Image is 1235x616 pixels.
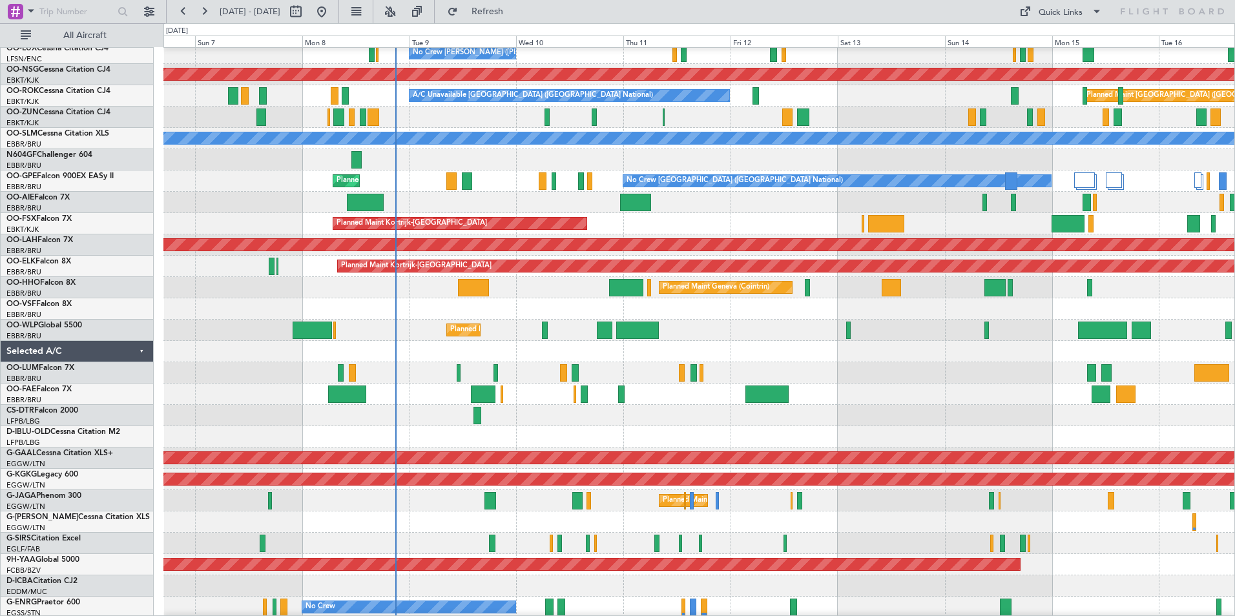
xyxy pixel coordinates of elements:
span: N604GF [6,151,37,159]
span: CS-DTR [6,407,34,415]
a: EBKT/KJK [6,225,39,234]
a: EBBR/BRU [6,289,41,298]
div: No Crew [PERSON_NAME] ([PERSON_NAME]) [413,43,568,63]
a: EGGW/LTN [6,502,45,511]
span: OO-WLP [6,322,38,329]
a: OO-GPEFalcon 900EX EASy II [6,172,114,180]
a: EBBR/BRU [6,331,41,341]
span: G-JAGA [6,492,36,500]
span: OO-FAE [6,385,36,393]
span: OO-LUX [6,45,37,52]
a: EBBR/BRU [6,246,41,256]
a: EBBR/BRU [6,310,41,320]
a: EBBR/BRU [6,182,41,192]
a: EGLF/FAB [6,544,40,554]
a: D-ICBACitation CJ2 [6,577,78,585]
button: Quick Links [1013,1,1108,22]
div: Planned Maint Geneva (Cointrin) [663,278,769,297]
a: G-GAALCessna Citation XLS+ [6,449,113,457]
div: Planned Maint Kortrijk-[GEOGRAPHIC_DATA] [337,214,487,233]
a: OO-HHOFalcon 8X [6,279,76,287]
span: G-[PERSON_NAME] [6,513,78,521]
span: G-KGKG [6,471,37,478]
span: [DATE] - [DATE] [220,6,280,17]
span: OO-LAH [6,236,37,244]
span: OO-ZUN [6,108,39,116]
a: EBKT/KJK [6,97,39,107]
span: OO-ELK [6,258,36,265]
a: OO-WLPGlobal 5500 [6,322,82,329]
div: Planned Maint [GEOGRAPHIC_DATA] ([GEOGRAPHIC_DATA]) [663,491,866,510]
a: EBKT/KJK [6,118,39,128]
div: Wed 10 [516,36,623,47]
a: OO-VSFFalcon 8X [6,300,72,308]
div: Sun 14 [945,36,1052,47]
span: OO-HHO [6,279,40,287]
div: Mon 8 [302,36,410,47]
a: OO-SLMCessna Citation XLS [6,130,109,138]
span: G-SIRS [6,535,31,542]
a: G-[PERSON_NAME]Cessna Citation XLS [6,513,150,521]
a: EBBR/BRU [6,161,41,170]
a: OO-NSGCessna Citation CJ4 [6,66,110,74]
div: Thu 11 [623,36,731,47]
span: OO-NSG [6,66,39,74]
span: Refresh [461,7,515,16]
a: OO-LUXCessna Citation CJ4 [6,45,109,52]
a: G-JAGAPhenom 300 [6,492,81,500]
div: Planned Maint Liege [450,320,517,340]
span: OO-SLM [6,130,37,138]
div: No Crew [GEOGRAPHIC_DATA] ([GEOGRAPHIC_DATA] National) [627,171,843,190]
a: OO-FSXFalcon 7X [6,215,72,223]
span: OO-VSF [6,300,36,308]
a: EGGW/LTN [6,523,45,533]
a: 9H-YAAGlobal 5000 [6,556,79,564]
a: OO-LUMFalcon 7X [6,364,74,372]
a: D-IBLU-OLDCessna Citation M2 [6,428,120,436]
a: N604GFChallenger 604 [6,151,92,159]
span: OO-FSX [6,215,36,223]
a: EBKT/KJK [6,76,39,85]
a: EBBR/BRU [6,395,41,405]
button: Refresh [441,1,519,22]
a: FCBB/BZV [6,566,41,575]
a: G-SIRSCitation Excel [6,535,81,542]
a: LFPB/LBG [6,438,40,447]
a: G-KGKGLegacy 600 [6,471,78,478]
button: All Aircraft [14,25,140,46]
span: G-ENRG [6,599,37,606]
span: All Aircraft [34,31,136,40]
span: 9H-YAA [6,556,36,564]
span: D-ICBA [6,577,33,585]
a: OO-ELKFalcon 8X [6,258,71,265]
a: LFSN/ENC [6,54,42,64]
div: Planned Maint [GEOGRAPHIC_DATA] ([GEOGRAPHIC_DATA] National) [337,171,570,190]
div: Tue 9 [410,36,517,47]
a: EGGW/LTN [6,480,45,490]
div: Sat 13 [838,36,945,47]
a: OO-AIEFalcon 7X [6,194,70,201]
span: OO-ROK [6,87,39,95]
a: CS-DTRFalcon 2000 [6,407,78,415]
div: [DATE] [166,26,188,37]
div: Sun 7 [195,36,302,47]
div: Planned Maint Kortrijk-[GEOGRAPHIC_DATA] [341,256,492,276]
span: OO-GPE [6,172,37,180]
a: EGGW/LTN [6,459,45,469]
a: EBBR/BRU [6,267,41,277]
span: D-IBLU-OLD [6,428,50,436]
span: OO-AIE [6,194,34,201]
div: Fri 12 [731,36,838,47]
a: EBBR/BRU [6,374,41,384]
div: Mon 15 [1052,36,1159,47]
input: Trip Number [39,2,114,21]
a: EBBR/BRU [6,139,41,149]
a: OO-ZUNCessna Citation CJ4 [6,108,110,116]
div: Quick Links [1039,6,1083,19]
a: OO-LAHFalcon 7X [6,236,73,244]
a: EBBR/BRU [6,203,41,213]
div: A/C Unavailable [GEOGRAPHIC_DATA] ([GEOGRAPHIC_DATA] National) [413,86,653,105]
span: OO-LUM [6,364,39,372]
span: G-GAAL [6,449,36,457]
a: OO-ROKCessna Citation CJ4 [6,87,110,95]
